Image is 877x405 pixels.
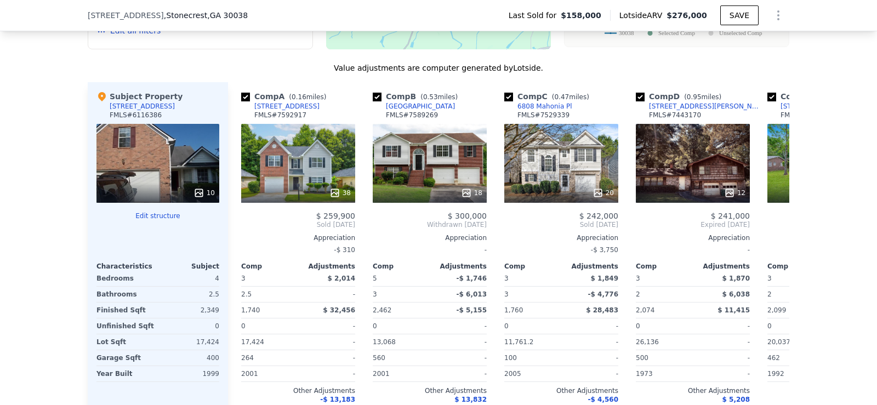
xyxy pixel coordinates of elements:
div: - [563,318,618,334]
span: Expired [DATE] [636,220,750,229]
div: - [300,318,355,334]
div: 2 [767,287,822,302]
span: -$ 4,560 [588,396,618,403]
div: Adjustments [693,262,750,271]
span: ( miles) [284,93,331,101]
div: - [695,318,750,334]
span: Sold [DATE] [504,220,618,229]
span: $158,000 [561,10,601,21]
div: - [432,334,487,350]
span: 0.47 [554,93,569,101]
button: Edit structure [96,212,219,220]
div: - [563,334,618,350]
span: 1,760 [504,306,523,314]
div: Appreciation [373,233,487,242]
span: $ 2,014 [328,275,355,282]
div: 0 [160,318,219,334]
div: 2001 [241,366,296,381]
div: Garage Sqft [96,350,156,366]
div: [STREET_ADDRESS] [254,102,320,111]
div: Appreciation [241,233,355,242]
div: Comp C [504,91,594,102]
a: [GEOGRAPHIC_DATA] [373,102,455,111]
div: - [563,350,618,366]
div: 400 [160,350,219,366]
div: 3 [504,287,559,302]
span: 13,068 [373,338,396,346]
span: 17,424 [241,338,264,346]
a: [STREET_ADDRESS][PERSON_NAME] [636,102,763,111]
span: 0 [504,322,509,330]
div: Bedrooms [96,271,156,286]
div: FMLS # 7589269 [386,111,438,119]
span: -$ 13,183 [320,396,355,403]
span: , GA 30038 [207,11,248,20]
span: 11,761.2 [504,338,533,346]
span: $ 13,832 [454,396,487,403]
div: Comp [504,262,561,271]
div: Appreciation [504,233,618,242]
div: - [695,366,750,381]
span: $ 28,483 [586,306,618,314]
span: $ 5,208 [722,396,750,403]
div: Year Built [96,366,156,381]
span: $ 242,000 [579,212,618,220]
div: Subject Property [96,91,183,102]
div: [STREET_ADDRESS] [110,102,175,111]
div: Comp D [636,91,726,102]
span: 2,462 [373,306,391,314]
div: Finished Sqft [96,303,156,318]
div: 4 [160,271,219,286]
div: - [563,366,618,381]
span: ( miles) [416,93,462,101]
span: Withdrawn [DATE] [373,220,487,229]
span: 2,074 [636,306,654,314]
span: $ 1,849 [591,275,618,282]
div: 2,349 [160,303,219,318]
div: Bathrooms [96,287,156,302]
div: - [695,350,750,366]
div: Comp [767,262,824,271]
span: $ 300,000 [448,212,487,220]
div: FMLS # 7443170 [649,111,701,119]
text: 30038 [619,30,634,36]
span: 3 [241,275,246,282]
div: Comp B [373,91,462,102]
div: 2 [636,287,691,302]
span: $ 241,000 [711,212,750,220]
span: 0 [636,322,640,330]
div: Other Adjustments [504,386,618,395]
div: 38 [329,187,351,198]
div: Unfinished Sqft [96,318,156,334]
div: 17,424 [160,334,219,350]
span: Last Sold for [509,10,561,21]
span: 5 [373,275,377,282]
span: 0 [767,322,772,330]
span: 0.95 [687,93,702,101]
button: SAVE [720,5,759,25]
div: Comp [373,262,430,271]
div: 1992 [767,366,822,381]
span: 264 [241,354,254,362]
div: - [636,242,750,258]
span: 1,740 [241,306,260,314]
div: - [300,350,355,366]
div: Comp [241,262,298,271]
div: Comp A [241,91,331,102]
span: $ 259,900 [316,212,355,220]
div: - [300,334,355,350]
span: -$ 3,750 [591,246,618,254]
div: - [695,334,750,350]
div: 2001 [373,366,428,381]
div: Value adjustments are computer generated by Lotside . [88,62,789,73]
div: 2.5 [160,287,219,302]
span: 26,136 [636,338,659,346]
div: Comp E [767,91,856,102]
span: 0 [373,322,377,330]
div: Adjustments [298,262,355,271]
div: Adjustments [561,262,618,271]
span: 3 [504,275,509,282]
div: Comp [636,262,693,271]
div: Lot Sqft [96,334,156,350]
div: 20 [593,187,614,198]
